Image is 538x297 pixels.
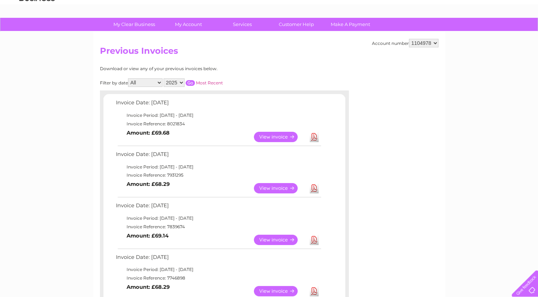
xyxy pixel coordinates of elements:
a: Most Recent [196,80,223,85]
td: Invoice Date: [DATE] [114,98,322,111]
img: logo.png [19,19,55,40]
a: Contact [491,30,508,36]
a: Make A Payment [321,18,380,31]
h2: Previous Invoices [100,46,438,59]
a: Download [310,183,319,193]
a: Download [310,235,319,245]
a: Customer Help [267,18,326,31]
a: View [254,286,306,296]
a: Telecoms [451,30,472,36]
td: Invoice Reference: 7746898 [114,274,322,282]
td: Invoice Reference: 8021834 [114,120,322,128]
a: Download [310,132,319,142]
div: Clear Business is a trading name of Verastar Limited (registered in [GEOGRAPHIC_DATA] No. 3667643... [101,4,437,35]
a: View [254,183,306,193]
td: Invoice Date: [DATE] [114,150,322,163]
td: Invoice Period: [DATE] - [DATE] [114,265,322,274]
b: Amount: £69.68 [127,130,170,136]
td: Invoice Reference: 7839674 [114,223,322,231]
a: Water [413,30,426,36]
div: Account number [372,39,438,47]
td: Invoice Period: [DATE] - [DATE] [114,214,322,223]
td: Invoice Date: [DATE] [114,252,322,266]
td: Invoice Date: [DATE] [114,201,322,214]
a: Log out [515,30,531,36]
div: Download or view any of your previous invoices below. [100,66,287,71]
a: Download [310,286,319,296]
a: 0333 014 3131 [404,4,453,12]
td: Invoice Period: [DATE] - [DATE] [114,111,322,120]
td: Invoice Reference: 7931295 [114,171,322,179]
a: My Clear Business [105,18,164,31]
b: Amount: £68.29 [127,181,170,187]
b: Amount: £69.14 [127,233,169,239]
a: View [254,132,306,142]
b: Amount: £68.29 [127,284,170,290]
td: Invoice Period: [DATE] - [DATE] [114,163,322,171]
a: Energy [431,30,446,36]
a: Services [213,18,272,31]
a: My Account [159,18,218,31]
a: View [254,235,306,245]
div: Filter by date [100,78,287,87]
a: Blog [476,30,486,36]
